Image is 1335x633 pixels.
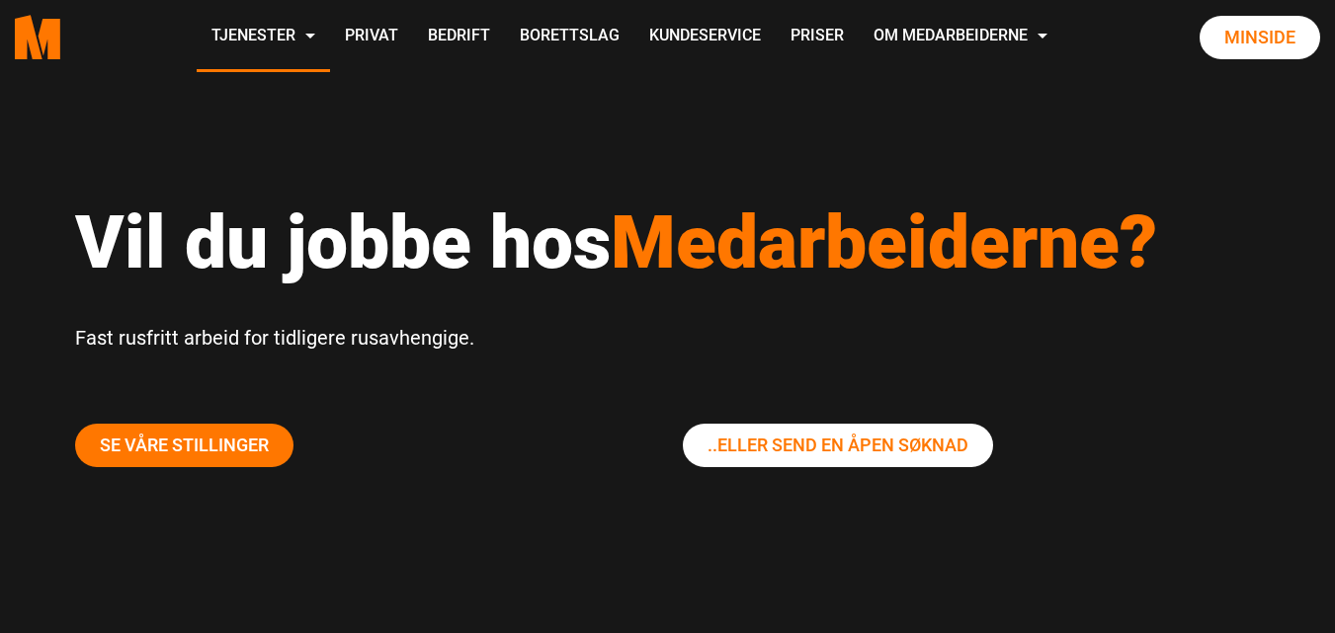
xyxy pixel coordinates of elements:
[75,424,293,467] a: Se våre stillinger
[505,2,634,72] a: Borettslag
[75,198,1261,286] h1: Vil du jobbe hos
[634,2,776,72] a: Kundeservice
[683,424,993,467] a: ..eller send En Åpen søknad
[1200,16,1320,59] a: Minside
[611,198,1157,285] span: Medarbeiderne?
[330,2,413,72] a: Privat
[776,2,859,72] a: Priser
[75,321,1261,355] p: Fast rusfritt arbeid for tidligere rusavhengige.
[197,2,330,72] a: Tjenester
[413,2,505,72] a: Bedrift
[859,2,1062,72] a: Om Medarbeiderne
